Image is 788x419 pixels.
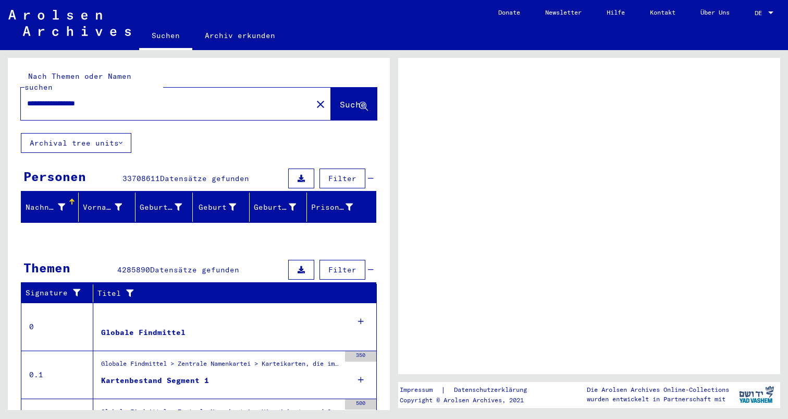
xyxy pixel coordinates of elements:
[340,99,366,110] span: Suche
[24,71,131,92] mat-label: Nach Themen oder Namen suchen
[319,260,365,280] button: Filter
[193,193,250,222] mat-header-cell: Geburt‏
[328,265,356,274] span: Filter
[83,199,136,216] div: Vorname
[197,199,250,216] div: Geburt‏
[587,394,729,404] p: wurden entwickelt in Partnerschaft mit
[26,285,95,302] div: Signature
[26,199,78,216] div: Nachname
[21,303,93,351] td: 0
[97,288,356,299] div: Titel
[587,385,729,394] p: Die Arolsen Archives Online-Collections
[192,23,288,48] a: Archiv erkunden
[400,385,539,396] div: |
[23,167,86,186] div: Personen
[311,202,353,213] div: Prisoner #
[310,93,331,114] button: Clear
[319,169,365,188] button: Filter
[101,375,209,386] div: Kartenbestand Segment 1
[21,351,93,399] td: 0.1
[197,202,237,213] div: Geburt‏
[331,88,377,120] button: Suche
[101,327,186,338] div: Globale Findmittel
[446,385,539,396] a: Datenschutzerklärung
[755,9,766,17] span: DE
[150,265,239,274] span: Datensätze gefunden
[122,174,160,183] span: 33708611
[79,193,136,222] mat-header-cell: Vorname
[140,199,195,216] div: Geburtsname
[737,381,776,408] img: yv_logo.png
[83,202,122,213] div: Vorname
[254,202,296,213] div: Geburtsdatum
[311,199,366,216] div: Prisoner #
[400,396,539,405] p: Copyright © Arolsen Archives, 2021
[140,202,182,213] div: Geburtsname
[400,385,441,396] a: Impressum
[314,98,327,111] mat-icon: close
[117,265,150,274] span: 4285890
[21,133,131,153] button: Archival tree units
[26,202,65,213] div: Nachname
[136,193,193,222] mat-header-cell: Geburtsname
[26,288,85,298] div: Signature
[160,174,249,183] span: Datensätze gefunden
[139,23,192,50] a: Suchen
[254,199,309,216] div: Geburtsdatum
[97,285,366,302] div: Titel
[345,351,376,362] div: 350
[345,399,376,410] div: 500
[328,174,356,183] span: Filter
[307,193,376,222] mat-header-cell: Prisoner #
[21,193,79,222] mat-header-cell: Nachname
[8,10,131,36] img: Arolsen_neg.svg
[101,359,340,374] div: Globale Findmittel > Zentrale Namenkartei > Karteikarten, die im Rahmen der sequentiellen Massend...
[23,258,70,277] div: Themen
[250,193,307,222] mat-header-cell: Geburtsdatum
